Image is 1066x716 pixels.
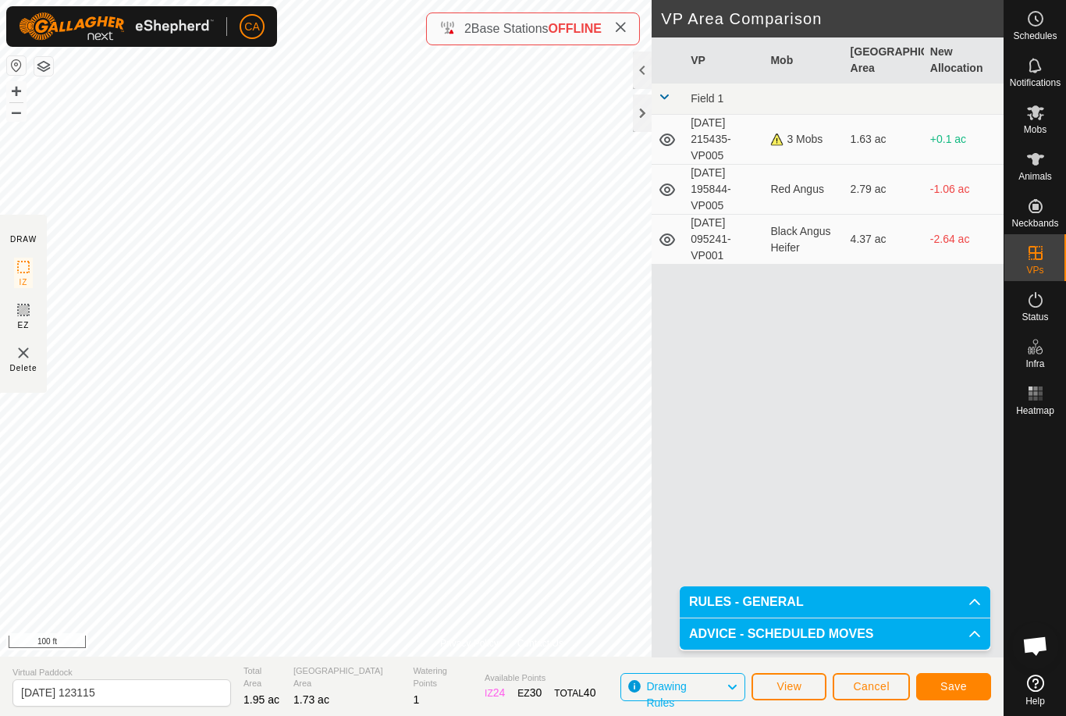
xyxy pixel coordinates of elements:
[1013,31,1057,41] span: Schedules
[661,9,1004,28] h2: VP Area Comparison
[517,685,542,701] div: EZ
[554,685,595,701] div: TOTAL
[940,680,967,693] span: Save
[764,37,844,84] th: Mob
[853,680,890,693] span: Cancel
[7,82,26,101] button: +
[1010,78,1061,87] span: Notifications
[244,19,259,35] span: CA
[485,685,505,701] div: IZ
[684,37,764,84] th: VP
[243,664,281,690] span: Total Area
[924,37,1004,84] th: New Allocation
[12,666,231,679] span: Virtual Paddock
[680,586,990,618] p-accordion-header: RULES - GENERAL
[770,181,837,198] div: Red Angus
[1018,172,1052,181] span: Animals
[7,56,26,75] button: Reset Map
[10,362,37,374] span: Delete
[691,92,723,105] span: Field 1
[413,693,419,706] span: 1
[471,22,549,35] span: Base Stations
[14,344,33,362] img: VP
[1022,312,1048,322] span: Status
[752,673,826,700] button: View
[689,628,873,640] span: ADVICE - SCHEDULED MOVES
[440,636,499,650] a: Privacy Policy
[770,131,837,148] div: 3 Mobs
[684,115,764,165] td: [DATE] 215435-VP005
[19,12,214,41] img: Gallagher Logo
[689,596,804,608] span: RULES - GENERAL
[924,215,1004,265] td: -2.64 ac
[530,686,542,699] span: 30
[584,686,596,699] span: 40
[684,215,764,265] td: [DATE] 095241-VP001
[34,57,53,76] button: Map Layers
[1012,622,1059,669] div: Open chat
[684,165,764,215] td: [DATE] 195844-VP005
[844,115,924,165] td: 1.63 ac
[844,165,924,215] td: 2.79 ac
[776,680,801,693] span: View
[924,115,1004,165] td: +0.1 ac
[1016,406,1054,415] span: Heatmap
[18,319,30,331] span: EZ
[517,636,563,650] a: Contact Us
[916,673,991,700] button: Save
[833,673,910,700] button: Cancel
[770,223,837,256] div: Black Angus Heifer
[1024,125,1046,134] span: Mobs
[1025,359,1044,369] span: Infra
[20,276,28,288] span: IZ
[413,664,472,690] span: Watering Points
[1011,219,1058,228] span: Neckbands
[646,680,686,709] span: Drawing Rules
[1004,668,1066,712] a: Help
[1026,265,1043,275] span: VPs
[243,693,279,706] span: 1.95 ac
[493,686,506,699] span: 24
[7,102,26,121] button: –
[485,671,595,685] span: Available Points
[549,22,602,35] span: OFFLINE
[1025,696,1045,706] span: Help
[10,233,37,245] div: DRAW
[464,22,471,35] span: 2
[844,215,924,265] td: 4.37 ac
[293,664,400,690] span: [GEOGRAPHIC_DATA] Area
[680,618,990,650] p-accordion-header: ADVICE - SCHEDULED MOVES
[924,165,1004,215] td: -1.06 ac
[844,37,924,84] th: [GEOGRAPHIC_DATA] Area
[293,693,329,706] span: 1.73 ac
